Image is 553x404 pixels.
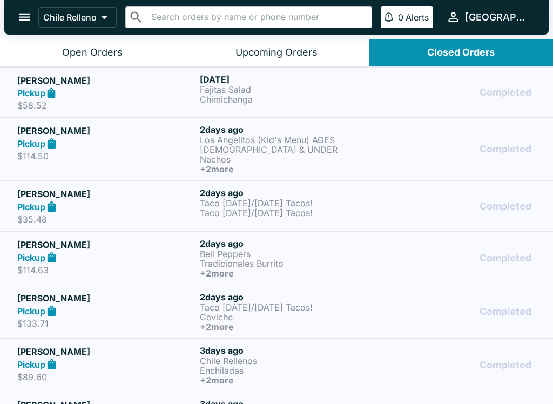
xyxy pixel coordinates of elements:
[17,292,195,305] h5: [PERSON_NAME]
[17,359,45,370] strong: Pickup
[442,5,536,29] button: [GEOGRAPHIC_DATA]
[11,3,38,31] button: open drawer
[200,259,378,268] p: Tradicionales Burrito
[465,11,531,24] div: [GEOGRAPHIC_DATA]
[200,345,244,356] span: 3 days ago
[200,249,378,259] p: Bell Peppers
[200,124,244,135] span: 2 days ago
[200,154,378,164] p: Nachos
[17,187,195,200] h5: [PERSON_NAME]
[17,151,195,161] p: $114.50
[406,12,429,23] p: Alerts
[200,164,378,174] h6: + 2 more
[200,95,378,104] p: Chimichanga
[17,238,195,251] h5: [PERSON_NAME]
[17,265,195,275] p: $114.63
[200,187,244,198] span: 2 days ago
[200,366,378,375] p: Enchiladas
[17,124,195,137] h5: [PERSON_NAME]
[200,268,378,278] h6: + 2 more
[43,12,97,23] p: Chile Relleno
[200,356,378,366] p: Chile Rellenos
[17,100,195,111] p: $58.52
[200,238,244,249] span: 2 days ago
[200,292,244,302] span: 2 days ago
[62,46,123,59] div: Open Orders
[17,138,45,149] strong: Pickup
[17,74,195,87] h5: [PERSON_NAME]
[200,302,378,312] p: Taco [DATE]/[DATE] Tacos!
[148,10,367,25] input: Search orders by name or phone number
[200,208,378,218] p: Taco [DATE]/[DATE] Tacos!
[200,85,378,95] p: Fajitas Salad
[200,375,378,385] h6: + 2 more
[200,322,378,332] h6: + 2 more
[17,201,45,212] strong: Pickup
[235,46,318,59] div: Upcoming Orders
[17,214,195,225] p: $35.48
[38,7,117,28] button: Chile Relleno
[17,372,195,382] p: $89.60
[200,74,378,85] h6: [DATE]
[200,198,378,208] p: Taco [DATE]/[DATE] Tacos!
[200,135,378,154] p: Los Angelitos (Kid's Menu) AGES [DEMOGRAPHIC_DATA] & UNDER
[398,12,403,23] p: 0
[427,46,495,59] div: Closed Orders
[17,87,45,98] strong: Pickup
[17,252,45,263] strong: Pickup
[17,306,45,317] strong: Pickup
[17,318,195,329] p: $133.71
[17,345,195,358] h5: [PERSON_NAME]
[200,312,378,322] p: Ceviche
